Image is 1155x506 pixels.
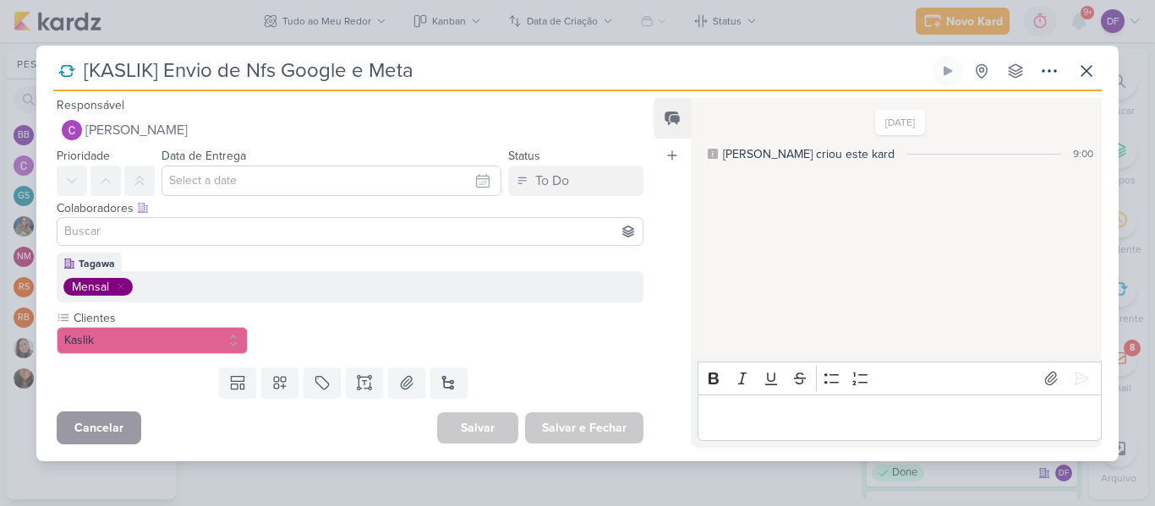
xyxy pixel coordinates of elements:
div: Editor editing area: main [698,394,1102,441]
input: Select a date [161,166,501,196]
div: To Do [535,171,569,191]
button: To Do [508,166,643,196]
div: Tagawa [79,256,115,271]
button: [PERSON_NAME] [57,115,643,145]
label: Prioridade [57,149,110,163]
span: [PERSON_NAME] [85,120,188,140]
div: 9:00 [1073,146,1093,161]
img: Carlos Lima [62,120,82,140]
input: Buscar [61,221,639,242]
button: Kaslik [57,327,248,354]
input: Kard Sem Título [79,56,929,86]
label: Status [508,149,540,163]
div: Mensal [72,278,109,296]
label: Responsável [57,98,124,112]
div: Colaboradores [57,199,643,217]
div: Ligar relógio [941,64,955,78]
label: Clientes [72,309,248,327]
div: Editor toolbar [698,362,1102,394]
button: Cancelar [57,411,141,444]
label: Data de Entrega [161,149,246,163]
div: [PERSON_NAME] criou este kard [723,145,895,163]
